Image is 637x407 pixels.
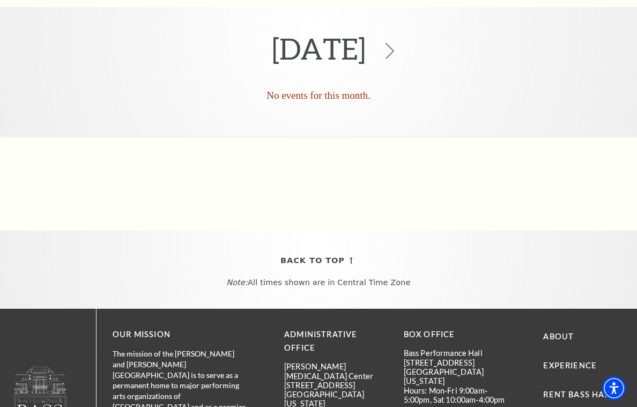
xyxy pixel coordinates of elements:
span: Back To Top [280,254,345,267]
p: Hours: Mon-Fri 9:00am-5:00pm, Sat 10:00am-4:00pm [404,386,507,405]
a: About [543,332,574,341]
p: [GEOGRAPHIC_DATA][US_STATE] [404,367,507,386]
p: [STREET_ADDRESS] [404,358,507,367]
p: BOX OFFICE [404,328,507,341]
p: Bass Performance Hall [404,348,507,358]
svg: Click to view the next month [382,43,398,59]
p: [PERSON_NAME][MEDICAL_DATA] Center [284,362,388,381]
p: All times shown are in Central Time Zone [10,278,627,287]
a: Rent Bass Hall [543,390,614,399]
p: OUR MISSION [113,328,247,341]
p: Administrative Office [284,328,388,355]
a: Experience [543,361,597,370]
p: [STREET_ADDRESS] [284,381,388,390]
div: Accessibility Menu [602,376,626,400]
em: Note: [226,278,248,287]
h2: [DATE] [272,15,366,82]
